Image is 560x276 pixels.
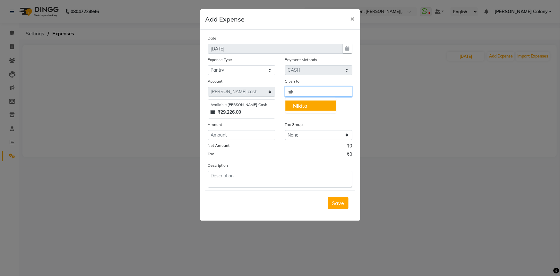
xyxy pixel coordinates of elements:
ngb-highlight: ita [293,102,307,109]
span: Nik [293,102,301,109]
label: Tax [208,151,214,157]
span: × [350,13,355,23]
input: Given to [285,87,352,97]
label: Net Amount [208,143,230,148]
label: Tax Group [285,122,303,128]
label: Account [208,78,223,84]
label: Amount [208,122,222,128]
label: Payment Methods [285,57,317,63]
h5: Add Expense [205,14,245,24]
span: ₹0 [347,151,352,159]
label: Date [208,35,217,41]
div: Available [PERSON_NAME] Cash [211,102,272,108]
label: Description [208,163,228,168]
span: ₹0 [347,143,352,151]
label: Given to [285,78,300,84]
button: Close [345,9,360,27]
label: Expense Type [208,57,232,63]
button: Save [328,197,349,209]
strong: ₹29,226.00 [218,109,241,116]
input: Amount [208,130,275,140]
span: Save [332,200,344,206]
